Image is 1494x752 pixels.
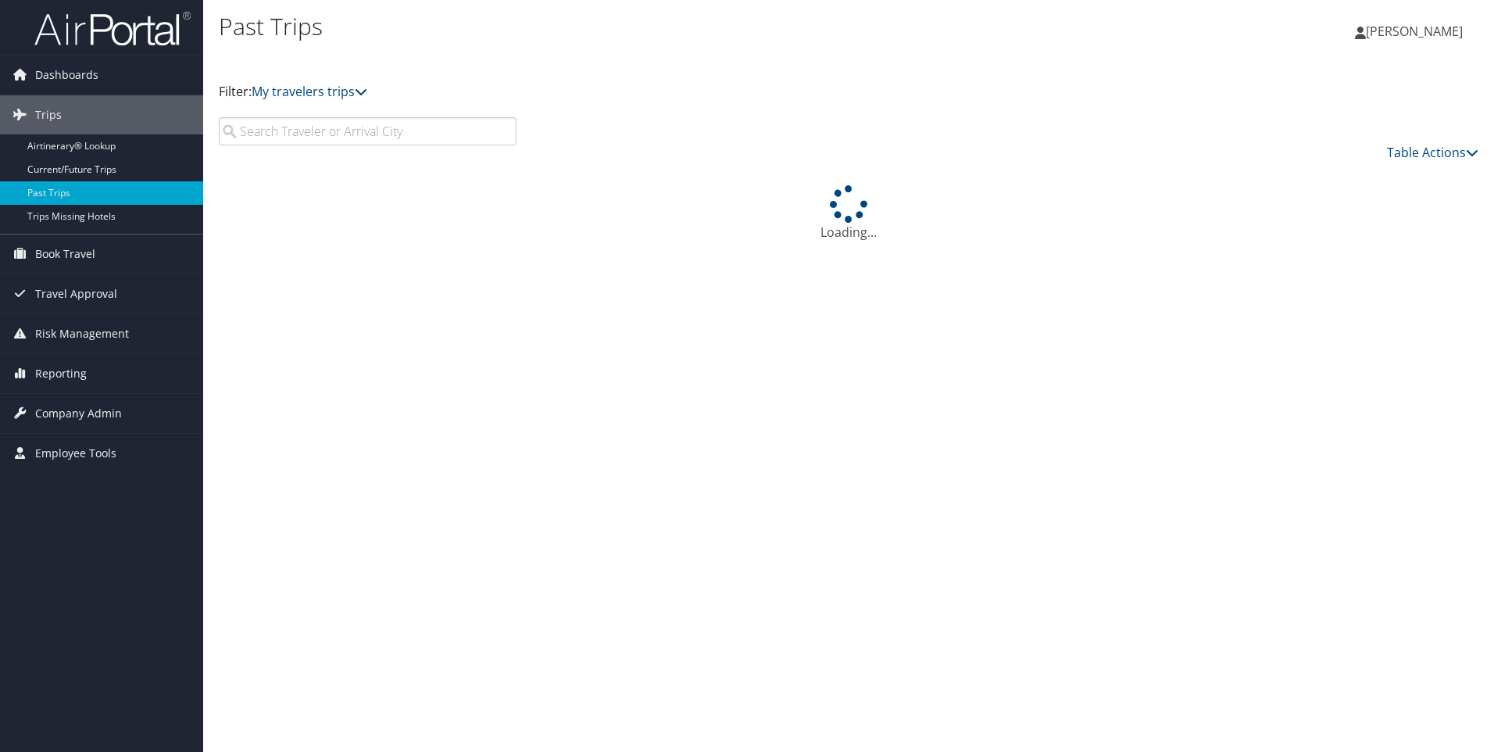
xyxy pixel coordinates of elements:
span: [PERSON_NAME] [1366,23,1463,40]
span: Reporting [35,354,87,393]
span: Employee Tools [35,434,116,473]
h1: Past Trips [219,10,1059,43]
a: Table Actions [1387,144,1478,161]
span: Trips [35,95,62,134]
span: Risk Management [35,314,129,353]
img: airportal-logo.png [34,10,191,47]
span: Company Admin [35,394,122,433]
span: Travel Approval [35,274,117,313]
input: Search Traveler or Arrival City [219,117,516,145]
div: Loading... [219,185,1478,242]
p: Filter: [219,82,1059,102]
a: [PERSON_NAME] [1355,8,1478,55]
a: My travelers trips [252,83,367,100]
span: Book Travel [35,235,95,274]
span: Dashboards [35,56,98,95]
